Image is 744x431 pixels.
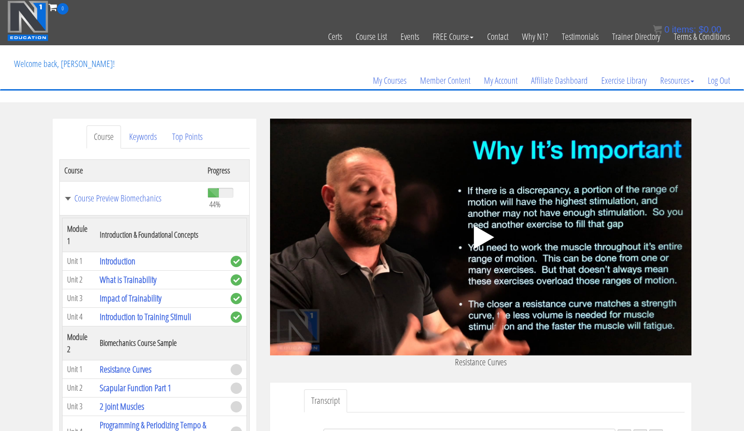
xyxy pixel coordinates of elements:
[653,25,662,34] img: icon11.png
[7,0,48,41] img: n1-education
[664,24,669,34] span: 0
[231,274,242,286] span: complete
[394,14,426,59] a: Events
[605,14,667,59] a: Trainer Directory
[64,194,198,203] a: Course Preview Biomechanics
[63,326,95,360] th: Module 2
[270,355,691,369] p: Resistance Curves
[63,397,95,416] td: Unit 3
[480,14,515,59] a: Contact
[63,289,95,307] td: Unit 3
[321,14,349,59] a: Certs
[63,378,95,397] td: Unit 2
[699,24,721,34] bdi: 0.00
[653,24,721,34] a: 0 items: $0.00
[100,292,161,304] a: Impact of Trainability
[699,24,704,34] span: $
[63,360,95,378] td: Unit 1
[231,293,242,304] span: complete
[122,125,164,148] a: Keywords
[209,199,221,209] span: 44%
[231,256,242,267] span: complete
[63,307,95,326] td: Unit 4
[524,59,594,102] a: Affiliate Dashboard
[304,389,347,412] a: Transcript
[48,1,68,13] a: 0
[100,311,191,323] a: Introduction to Training Stimuli
[60,159,203,181] th: Course
[100,400,144,412] a: 2 Joint Muscles
[594,59,653,102] a: Exercise Library
[426,14,480,59] a: FREE Course
[7,46,121,82] p: Welcome back, [PERSON_NAME]!
[555,14,605,59] a: Testimonials
[63,218,95,252] th: Module 1
[95,326,226,360] th: Biomechanics Course Sample
[100,382,171,394] a: Scapular Function Part 1
[231,311,242,323] span: complete
[63,270,95,289] td: Unit 2
[349,14,394,59] a: Course List
[653,59,701,102] a: Resources
[366,59,413,102] a: My Courses
[515,14,555,59] a: Why N1?
[672,24,696,34] span: items:
[63,252,95,270] td: Unit 1
[87,125,121,148] a: Course
[165,125,210,148] a: Top Points
[57,3,68,14] span: 0
[667,14,737,59] a: Terms & Conditions
[413,59,477,102] a: Member Content
[100,363,151,375] a: Resistance Curves
[100,273,156,286] a: What is Trainability
[701,59,737,102] a: Log Out
[477,59,524,102] a: My Account
[95,218,226,252] th: Introduction & Foundational Concepts
[100,255,135,267] a: Introduction
[203,159,250,181] th: Progress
